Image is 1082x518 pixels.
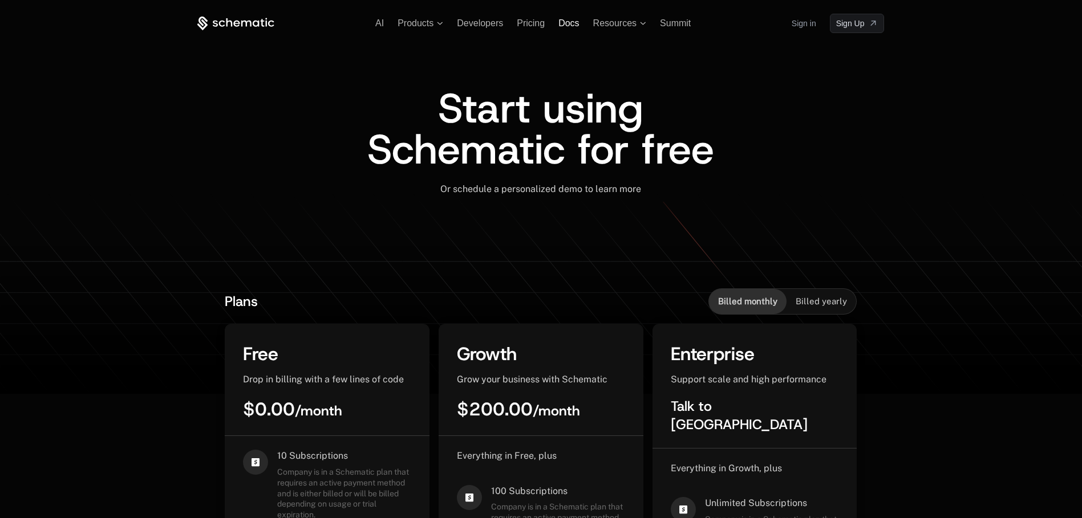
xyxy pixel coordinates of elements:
[491,485,625,497] span: 100 Subscriptions
[836,18,865,29] span: Sign Up
[375,18,384,28] a: AI
[671,374,826,385] span: Support scale and high performance
[796,296,847,307] span: Billed yearly
[398,18,433,28] span: Products
[457,342,517,366] span: Growth
[517,18,545,28] a: Pricing
[457,397,580,421] span: $200.00
[718,296,777,307] span: Billed monthly
[457,18,503,28] a: Developers
[440,183,641,194] span: Or schedule a personalized demo to learn more
[243,342,278,366] span: Free
[660,18,691,28] a: Summit
[593,18,637,28] span: Resources
[243,450,268,475] i: cashapp
[671,342,755,366] span: Enterprise
[558,18,579,28] a: Docs
[792,14,816,32] a: Sign in
[295,402,342,420] sub: / month
[277,450,411,462] span: 10 Subscriptions
[367,81,714,177] span: Start using Schematic for free
[243,397,342,421] span: $0.00
[225,292,258,311] span: Plans
[533,402,580,420] sub: / month
[457,485,482,510] i: cashapp
[457,450,557,461] span: Everything in Free, plus
[830,14,885,33] a: [object Object]
[671,463,782,474] span: Everything in Growth, plus
[705,497,839,509] span: Unlimited Subscriptions
[243,374,404,385] span: Drop in billing with a few lines of code
[457,374,607,385] span: Grow your business with Schematic
[671,397,808,434] span: Talk to [GEOGRAPHIC_DATA]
